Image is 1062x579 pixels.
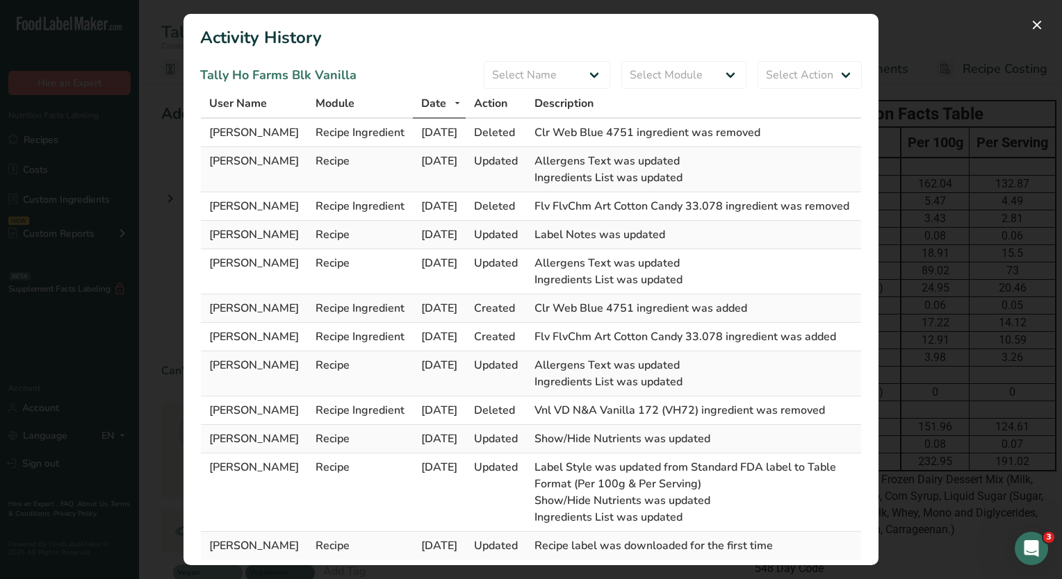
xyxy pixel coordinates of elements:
span: [PERSON_NAME] [209,255,299,271]
span: Recipe Ingredient [316,403,405,418]
span: Recipe [316,358,350,373]
span: Action [474,95,507,112]
span: Ingredients List was updated [534,170,683,185]
span: [DATE] [421,301,457,316]
td: Deleted [466,396,526,425]
span: [PERSON_NAME] [209,125,299,140]
td: Updated [466,453,526,532]
span: [PERSON_NAME] [209,227,299,242]
td: Deleted [466,119,526,147]
span: [DATE] [421,125,457,140]
span: Recipe [316,255,350,271]
span: Label Style was updated from Standard FDA label to Table Format (Per 100g & Per Serving) [534,460,836,492]
span: User Name [209,95,267,112]
h1: Activity History [200,25,862,50]
span: 3 [1043,532,1054,543]
span: Clr Web Blue 4751 ingredient was added [534,301,747,316]
td: Updated [466,351,526,396]
span: Flv FlvChm Art Cotton Candy 33.078 ingredient was removed [534,199,849,214]
span: [DATE] [421,403,457,418]
td: Updated [466,249,526,294]
span: [DATE] [421,538,457,553]
span: Ingredients List was updated [534,272,683,287]
td: Updated [466,221,526,249]
span: Description [534,95,594,112]
td: Updated [466,147,526,192]
span: [PERSON_NAME] [209,538,299,553]
span: [PERSON_NAME] [209,301,299,316]
span: Recipe Ingredient [316,301,405,316]
span: [PERSON_NAME] [209,460,299,475]
span: Show/Hide Nutrients was updated [534,493,710,508]
span: [PERSON_NAME] [209,329,299,344]
span: [DATE] [421,460,457,475]
span: Recipe label was downloaded for the first time [534,538,773,553]
span: Recipe Ingredient [316,329,405,344]
span: Recipe [316,460,350,475]
td: Deleted [466,192,526,221]
span: Recipe Ingredient [316,199,405,214]
span: [DATE] [421,199,457,214]
span: Recipe Ingredient [316,125,405,140]
span: Recipe [316,431,350,446]
span: Allergens Text was updated [534,255,680,271]
span: Vnl VD N&A Vanilla 172 (VH72) ingredient was removed [534,403,825,418]
span: [DATE] [421,255,457,271]
span: [DATE] [421,227,457,242]
span: Allergens Text was updated [534,358,680,373]
span: Recipe [316,538,350,553]
span: Date [421,95,446,112]
td: Updated [466,532,526,560]
span: [DATE] [421,431,457,446]
iframe: Intercom live chat [1015,532,1048,565]
span: Show/Hide Nutrients was updated [534,431,710,446]
td: Updated [466,425,526,453]
span: [DATE] [421,358,457,373]
span: Ingredients List was updated [534,374,683,389]
span: Recipe [316,227,350,242]
td: Created [466,323,526,351]
span: Label Notes was updated [534,227,665,242]
span: [DATE] [421,329,457,344]
span: [PERSON_NAME] [209,199,299,214]
div: Tally Ho Farms Blk Vanilla [200,66,357,85]
span: [PERSON_NAME] [209,403,299,418]
span: Ingredients List was updated [534,510,683,525]
span: Clr Web Blue 4751 ingredient was removed [534,125,760,140]
span: [PERSON_NAME] [209,431,299,446]
span: [PERSON_NAME] [209,358,299,373]
span: Module [316,95,354,112]
span: [DATE] [421,153,457,169]
span: [PERSON_NAME] [209,153,299,169]
span: Recipe [316,153,350,169]
span: Allergens Text was updated [534,153,680,169]
td: Created [466,294,526,323]
span: Flv FlvChm Art Cotton Candy 33.078 ingredient was added [534,329,836,344]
